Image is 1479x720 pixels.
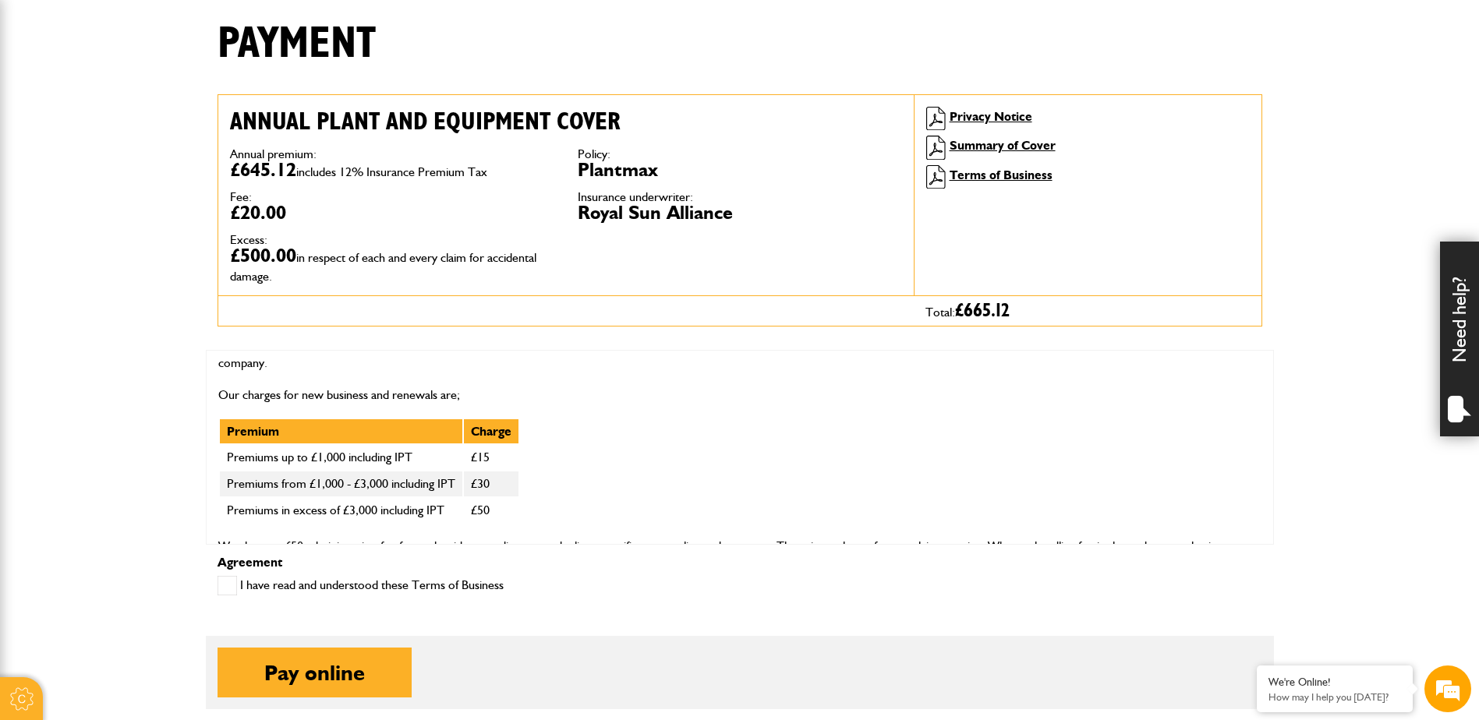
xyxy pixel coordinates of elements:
[463,418,519,445] th: Charge
[914,296,1261,326] div: Total:
[219,497,463,524] td: Premiums in excess of £3,000 including IPT
[218,18,376,70] h1: Payment
[955,302,1010,320] span: £
[230,107,902,136] h2: Annual plant and equipment cover
[578,148,902,161] dt: Policy:
[463,444,519,471] td: £15
[463,471,519,497] td: £30
[230,203,554,222] dd: £20.00
[230,250,536,284] span: in respect of each and every claim for accidental damage.
[964,302,1010,320] span: 665.12
[578,191,902,203] dt: Insurance underwriter:
[950,138,1056,153] a: Summary of Cover
[20,282,285,467] textarea: Type your message and hit 'Enter'
[578,161,902,179] dd: Plantmax
[218,576,504,595] label: I have read and understood these Terms of Business
[230,246,554,284] dd: £500.00
[1268,691,1401,703] p: How may I help you today?
[256,8,293,45] div: Minimize live chat window
[219,471,463,497] td: Premiums from £1,000 - £3,000 including IPT
[950,168,1053,182] a: Terms of Business
[20,190,285,224] input: Enter your email address
[1268,676,1401,689] div: We're Online!
[218,333,1261,372] p: Payment of premiums invoiced to you by us must be settled [DATE] of the inception date or in the ...
[20,144,285,178] input: Enter your last name
[296,164,487,179] span: includes 12% Insurance Premium Tax
[950,109,1032,124] a: Privacy Notice
[230,148,554,161] dt: Annual premium:
[81,87,262,108] div: Chat with us now
[1440,242,1479,436] div: Need help?
[212,480,283,501] em: Start Chat
[230,234,554,246] dt: Excess:
[27,86,65,108] img: d_20077148190_company_1631870298795_20077148190
[463,497,519,524] td: £50
[218,648,412,697] button: Pay online
[218,385,1261,405] p: Our charges for new business and renewals are;
[20,236,285,270] input: Enter your phone number
[219,444,463,471] td: Premiums up to £1,000 including IPT
[230,191,554,203] dt: Fee:
[218,556,1262,569] p: Agreement
[230,161,554,179] dd: £645.12
[219,418,463,445] th: Premium
[218,536,1261,576] p: We charge a £50 administration fee for each mid-term adjustment, duplicate certificate or policy ...
[578,203,902,222] dd: Royal Sun Alliance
